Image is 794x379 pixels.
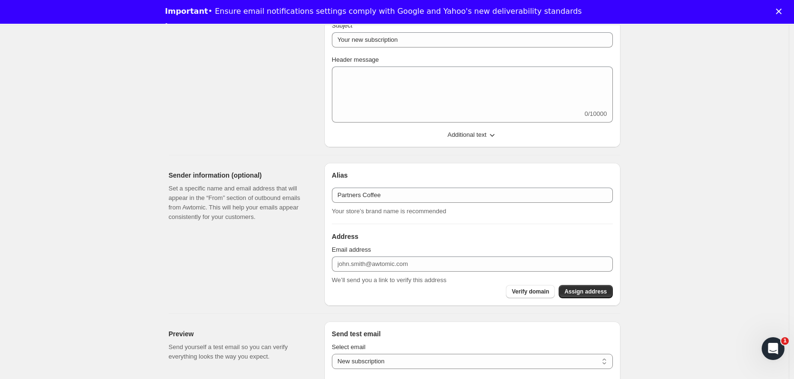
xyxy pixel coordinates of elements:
p: Set a specific name and email address that will appear in the “From” section of outbound emails f... [169,184,309,222]
h3: Alias [332,171,613,180]
h2: Preview [169,329,309,339]
input: john.smith@awtomic.com [332,256,613,272]
span: Subject [332,22,352,29]
span: Additional text [447,130,486,140]
span: Email address [332,246,371,253]
p: Send yourself a test email so you can verify everything looks the way you expect. [169,342,309,361]
iframe: Intercom live chat [762,337,784,360]
span: Select email [332,343,366,351]
h3: Send test email [332,329,613,339]
span: Header message [332,56,379,63]
span: Your store’s brand name is recommended [332,208,446,215]
h3: Address [332,232,613,241]
span: We’ll send you a link to verify this address [332,276,446,284]
span: Assign address [564,288,607,295]
div: • Ensure email notifications settings comply with Google and Yahoo's new deliverability standards [165,7,582,16]
button: Assign Address [559,285,612,298]
b: Important [165,7,208,16]
button: Verify domain [506,285,555,298]
h2: Sender information (optional) [169,171,309,180]
span: Verify domain [512,288,549,295]
a: Learn more [165,22,214,32]
button: Additional text [326,127,619,142]
span: 1 [781,337,789,345]
div: Close [776,9,785,14]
